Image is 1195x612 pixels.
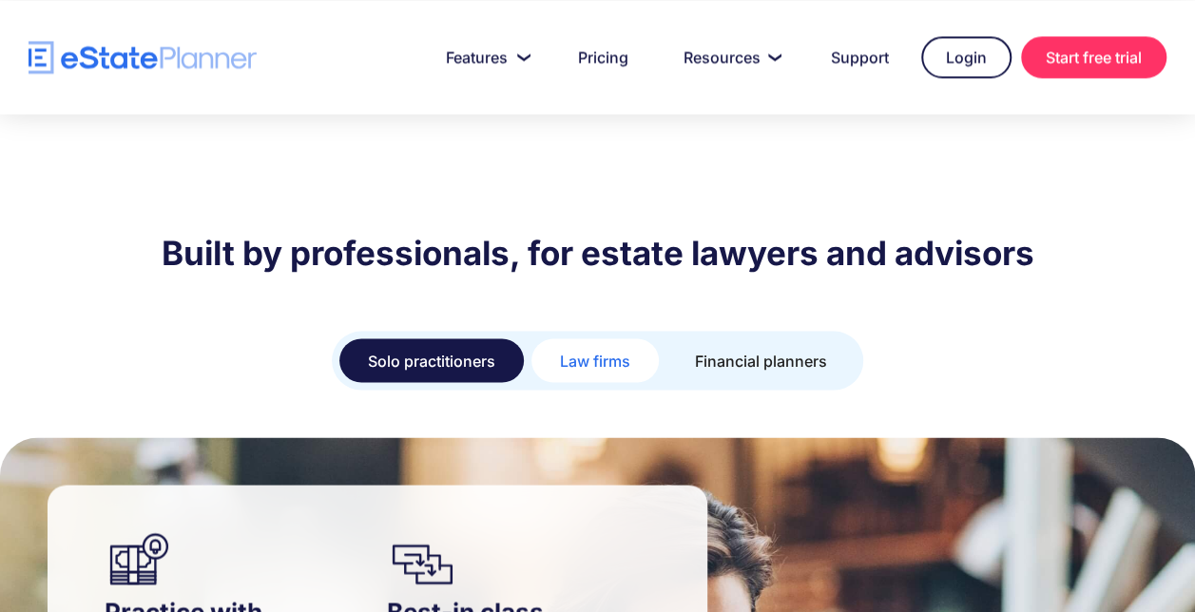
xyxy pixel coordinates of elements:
[29,232,1166,274] h2: Built by professionals, for estate lawyers and advisors
[808,38,912,76] a: Support
[661,38,799,76] a: Resources
[555,38,651,76] a: Pricing
[560,347,630,373] div: Law firms
[105,532,342,586] img: an estate lawyer confident while drafting wills for their clients
[368,347,495,373] div: Solo practitioners
[1021,36,1166,78] a: Start free trial
[921,36,1012,78] a: Login
[695,347,827,373] div: Financial planners
[423,38,546,76] a: Features
[29,41,257,74] a: home
[387,532,625,586] img: icon of estate templates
